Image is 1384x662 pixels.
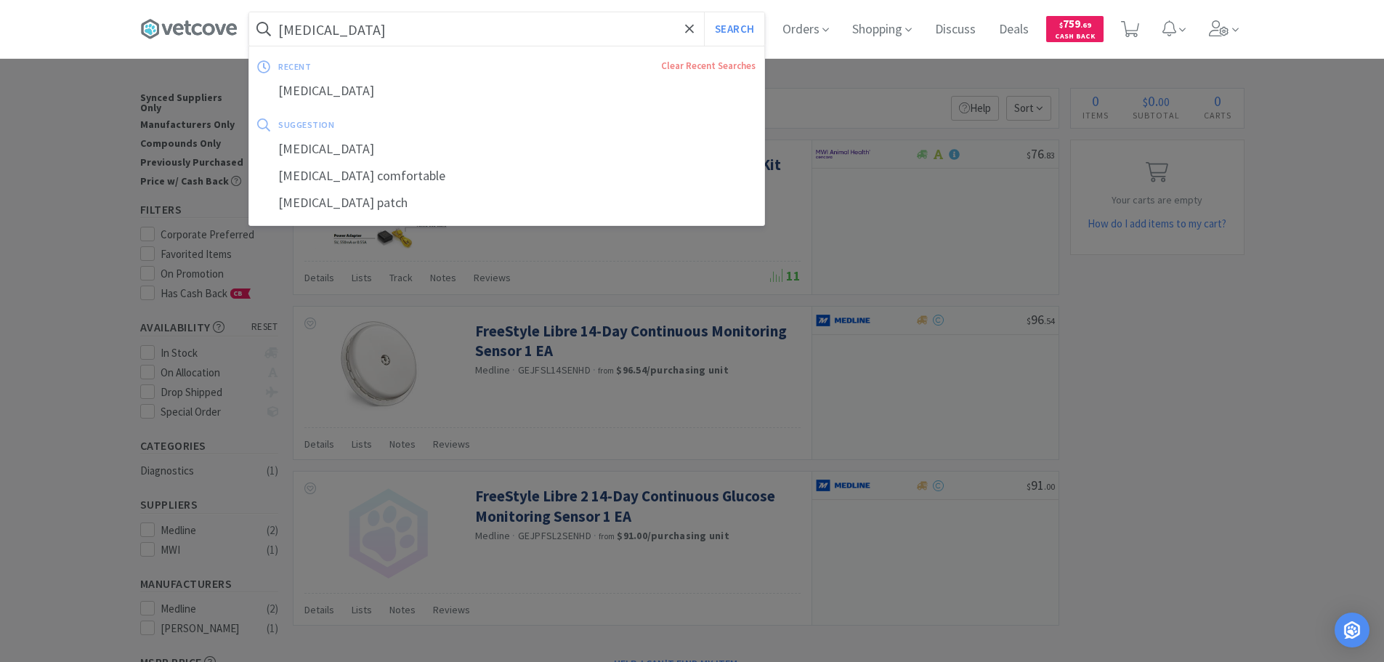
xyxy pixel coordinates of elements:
div: recent [278,55,486,78]
button: Search [704,12,764,46]
span: Cash Back [1055,33,1095,42]
div: Open Intercom Messenger [1335,613,1369,647]
a: Discuss [929,23,982,36]
div: [MEDICAL_DATA] [249,136,764,163]
div: [MEDICAL_DATA] patch [249,190,764,217]
input: Search by item, sku, manufacturer, ingredient, size... [249,12,764,46]
a: $759.69Cash Back [1046,9,1104,49]
span: $ [1059,20,1063,30]
div: suggestion [278,113,545,136]
span: . 69 [1080,20,1091,30]
span: 759 [1059,17,1091,31]
a: Deals [993,23,1035,36]
div: [MEDICAL_DATA] [249,78,764,105]
div: [MEDICAL_DATA] comfortable [249,163,764,190]
a: Clear Recent Searches [661,60,756,72]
